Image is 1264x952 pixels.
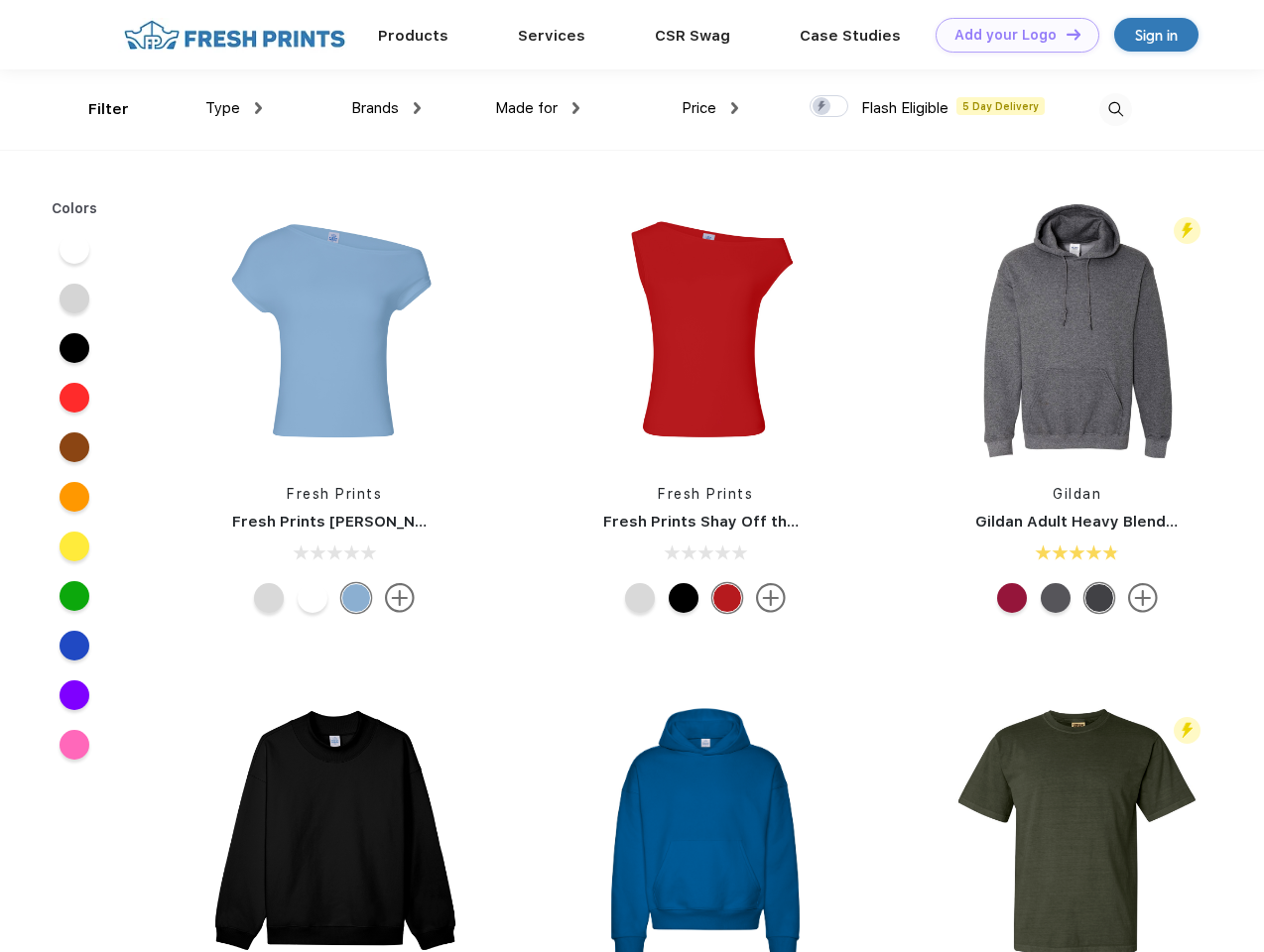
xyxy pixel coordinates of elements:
[1041,583,1071,613] div: Charcoal
[298,583,327,613] div: White
[861,99,948,117] span: Flash Eligible
[385,583,415,613] img: more.svg
[625,583,655,613] div: Ash Grey
[1174,217,1201,244] img: flash_active_toggle.svg
[603,513,909,531] a: Fresh Prints Shay Off the Shoulder Tank
[414,102,421,114] img: dropdown.png
[232,513,618,531] a: Fresh Prints [PERSON_NAME] Off the Shoulder Top
[997,583,1027,613] div: Antiq Cherry Red
[658,486,753,502] a: Fresh Prints
[756,583,786,613] img: more.svg
[254,583,284,613] div: Ash Grey
[1174,717,1201,744] img: flash_active_toggle.svg
[202,200,466,464] img: func=resize&h=266
[495,99,558,117] span: Made for
[1053,486,1101,502] a: Gildan
[205,99,240,117] span: Type
[518,27,585,45] a: Services
[1099,93,1132,126] img: desktop_search.svg
[118,18,351,53] img: fo%20logo%202.webp
[1084,583,1114,613] div: Graphite Heather
[669,583,698,613] div: Black
[255,102,262,114] img: dropdown.png
[88,98,129,121] div: Filter
[573,200,837,464] img: func=resize&h=266
[572,102,579,114] img: dropdown.png
[682,99,716,117] span: Price
[946,200,1209,464] img: func=resize&h=266
[1135,24,1178,47] div: Sign in
[1067,29,1080,40] img: DT
[655,27,730,45] a: CSR Swag
[37,198,113,219] div: Colors
[351,99,399,117] span: Brands
[954,27,1057,44] div: Add your Logo
[956,97,1045,115] span: 5 Day Delivery
[287,486,382,502] a: Fresh Prints
[1128,583,1158,613] img: more.svg
[731,102,738,114] img: dropdown.png
[341,583,371,613] div: Light Blue
[1114,18,1199,52] a: Sign in
[712,583,742,613] div: Crimson
[378,27,448,45] a: Products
